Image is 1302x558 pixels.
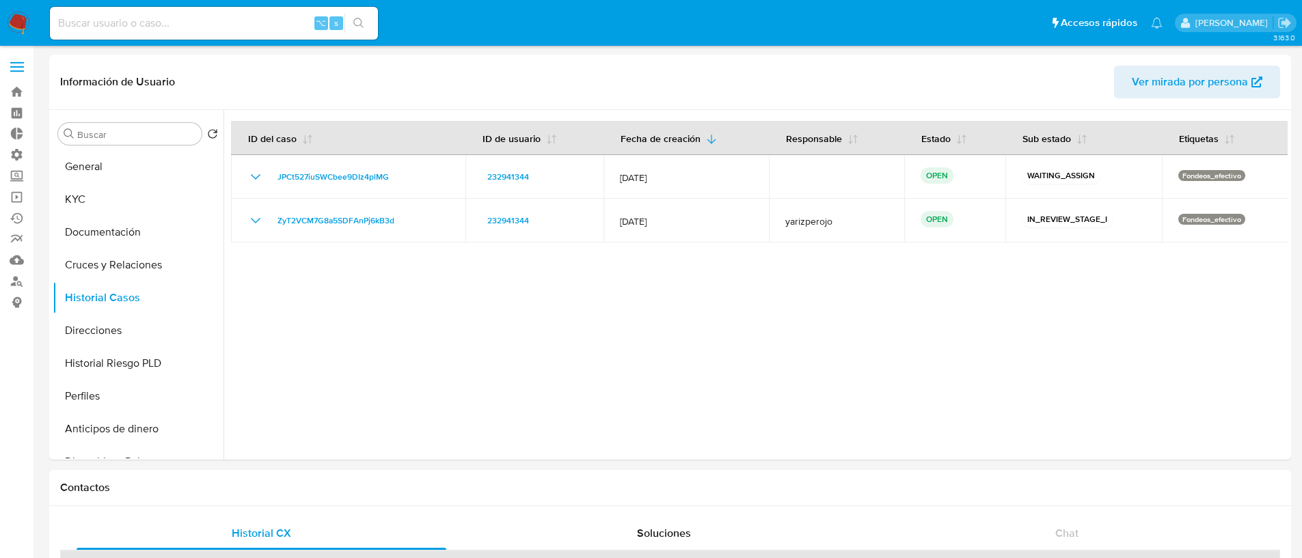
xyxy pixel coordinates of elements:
[334,16,338,29] span: s
[77,128,196,141] input: Buscar
[1132,66,1248,98] span: Ver mirada por persona
[1114,66,1280,98] button: Ver mirada por persona
[60,481,1280,494] h1: Contactos
[53,347,223,380] button: Historial Riesgo PLD
[232,525,291,541] span: Historial CX
[50,14,378,32] input: Buscar usuario o caso...
[1195,16,1273,29] p: ezequielignacio.rocha@mercadolibre.com
[53,281,223,314] button: Historial Casos
[53,216,223,249] button: Documentación
[53,249,223,281] button: Cruces y Relaciones
[1055,525,1079,541] span: Chat
[1061,16,1137,30] span: Accesos rápidos
[64,128,74,139] button: Buscar
[1151,17,1163,29] a: Notificaciones
[316,16,326,29] span: ⌥
[60,75,175,89] h1: Información de Usuario
[207,128,218,143] button: Volver al orden por defecto
[637,525,691,541] span: Soluciones
[53,314,223,347] button: Direcciones
[344,14,372,33] button: search-icon
[53,413,223,445] button: Anticipos de dinero
[53,445,223,478] button: Dispositivos Point
[53,183,223,216] button: KYC
[1277,16,1292,30] a: Salir
[53,150,223,183] button: General
[53,380,223,413] button: Perfiles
